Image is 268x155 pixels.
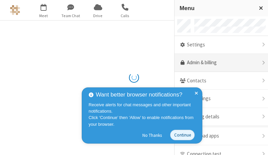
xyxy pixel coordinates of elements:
[175,108,268,126] div: Meeting details
[89,102,197,127] div: Receive alerts for chat messages and other important notifications. Click ‘Continue’ then ‘Allow’...
[170,130,195,140] button: Continue
[113,13,138,19] span: Calls
[96,90,182,99] span: Want better browser notifications?
[10,5,20,15] img: Astra
[31,13,56,19] span: Meet
[175,72,268,90] div: Contacts
[175,36,268,54] div: Settings
[58,13,83,19] span: Team Chat
[175,90,268,108] div: Recordings
[175,54,268,72] a: Admin & billing
[175,127,268,145] div: Download apps
[251,138,263,150] iframe: Chat
[180,5,253,11] h3: Menu
[85,13,111,19] span: Drive
[139,130,165,141] button: No Thanks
